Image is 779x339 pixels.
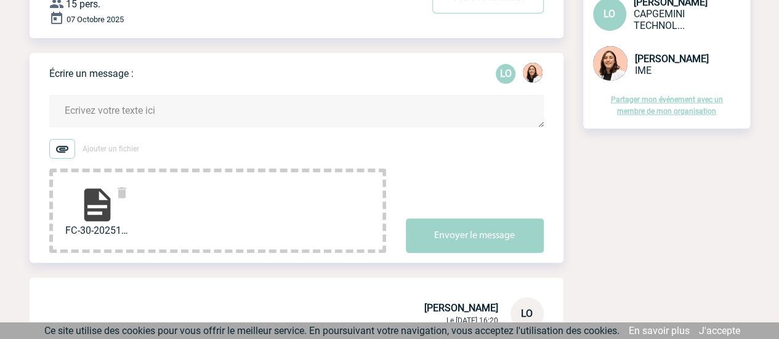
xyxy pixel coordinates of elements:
span: IME [635,65,652,76]
span: [PERSON_NAME] [635,53,709,65]
span: Ajouter un fichier [83,145,139,153]
a: En savoir plus [629,325,690,337]
a: J'accepte [699,325,740,337]
div: Melissa NOBLET [523,63,543,85]
span: LO [603,8,615,20]
span: Le [DATE] 16:20 [446,316,498,325]
button: Envoyer le message [406,218,544,253]
a: Partager mon événement avec un membre de mon organisation [611,95,723,116]
span: Ce site utilise des cookies pour vous offrir le meilleur service. En poursuivant votre navigation... [44,325,620,337]
span: CAPGEMINI TECHNOLOGY SERVICES [634,8,685,31]
span: FC-30-202510-00062_1... [65,225,129,236]
div: Leila OBREMSKI [496,64,515,84]
img: delete.svg [115,185,129,200]
p: LO [496,64,515,84]
img: 129834-0.png [523,63,543,82]
img: 129834-0.png [593,46,628,81]
span: [PERSON_NAME] [424,302,498,314]
span: 07 Octobre 2025 [67,15,124,24]
span: LO [521,308,533,319]
p: Écrire un message : [49,68,134,79]
img: file-document.svg [78,185,117,225]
